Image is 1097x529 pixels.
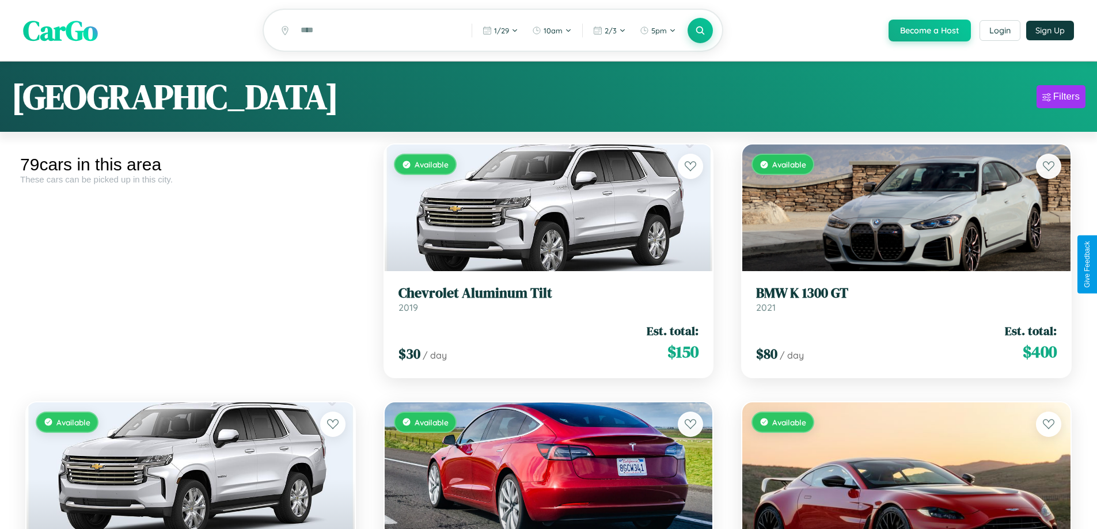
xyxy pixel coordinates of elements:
span: 2019 [398,302,418,313]
a: BMW K 1300 GT2021 [756,285,1057,313]
span: 10am [544,26,563,35]
span: 1 / 29 [494,26,509,35]
button: 5pm [634,21,682,40]
h3: Chevrolet Aluminum Tilt [398,285,699,302]
span: / day [423,349,447,361]
span: $ 30 [398,344,420,363]
span: Available [772,417,806,427]
span: Available [415,159,449,169]
div: Filters [1053,91,1080,102]
span: Available [56,417,90,427]
span: / day [780,349,804,361]
button: Sign Up [1026,21,1074,40]
span: Est. total: [1005,322,1057,339]
span: $ 80 [756,344,777,363]
span: 2021 [756,302,776,313]
span: Est. total: [647,322,699,339]
button: 2/3 [587,21,632,40]
button: Login [980,20,1020,41]
div: 79 cars in this area [20,155,361,174]
span: Available [772,159,806,169]
button: 1/29 [477,21,524,40]
h1: [GEOGRAPHIC_DATA] [12,73,339,120]
a: Chevrolet Aluminum Tilt2019 [398,285,699,313]
button: 10am [526,21,578,40]
div: These cars can be picked up in this city. [20,174,361,184]
span: CarGo [23,12,98,50]
span: 2 / 3 [605,26,617,35]
span: $ 150 [667,340,699,363]
div: Give Feedback [1083,241,1091,288]
button: Filters [1037,85,1085,108]
span: Available [415,417,449,427]
button: Become a Host [889,20,971,41]
h3: BMW K 1300 GT [756,285,1057,302]
span: $ 400 [1023,340,1057,363]
span: 5pm [651,26,667,35]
